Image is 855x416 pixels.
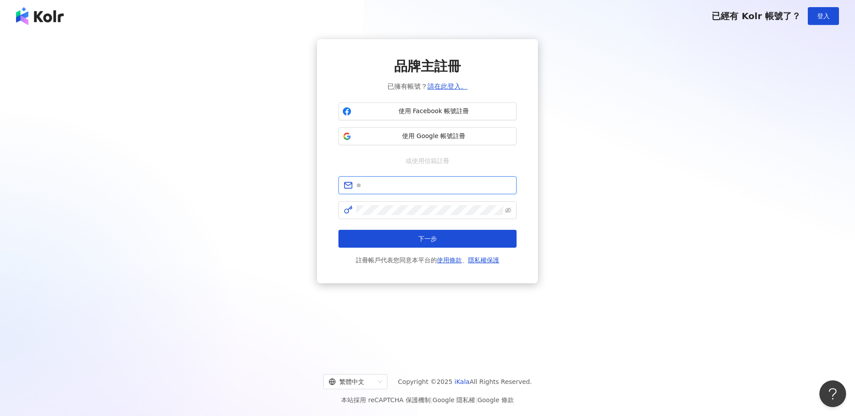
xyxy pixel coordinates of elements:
[817,12,830,20] span: 登入
[16,7,64,25] img: logo
[455,378,470,385] a: iKala
[427,82,468,90] a: 請在此登入。
[808,7,839,25] button: 登入
[505,207,511,213] span: eye-invisible
[712,11,801,21] span: 已經有 Kolr 帳號了？
[338,127,517,145] button: 使用 Google 帳號註冊
[355,107,513,116] span: 使用 Facebook 帳號註冊
[387,81,468,92] span: 已擁有帳號？
[477,396,514,404] a: Google 條款
[431,396,433,404] span: |
[338,102,517,120] button: 使用 Facebook 帳號註冊
[356,255,499,265] span: 註冊帳戶代表您同意本平台的 、
[341,395,513,405] span: 本站採用 reCAPTCHA 保護機制
[399,156,456,166] span: 或使用信箱註冊
[432,396,475,404] a: Google 隱私權
[475,396,477,404] span: |
[468,257,499,264] a: 隱私權保護
[329,375,374,389] div: 繁體中文
[418,235,437,242] span: 下一步
[355,132,513,141] span: 使用 Google 帳號註冊
[437,257,462,264] a: 使用條款
[819,380,846,407] iframe: Help Scout Beacon - Open
[338,230,517,248] button: 下一步
[394,57,461,76] span: 品牌主註冊
[398,376,532,387] span: Copyright © 2025 All Rights Reserved.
